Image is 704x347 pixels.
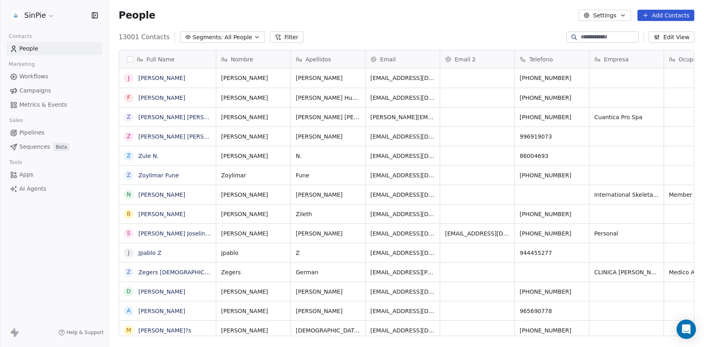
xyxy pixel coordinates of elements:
span: 944455277 [520,249,584,257]
span: Empresa [604,55,629,63]
img: Logo%20SinPie.jpg [11,11,21,20]
span: [EMAIL_ADDRESS][DOMAIN_NAME] [370,171,435,179]
div: F [127,93,130,102]
div: Open Intercom Messenger [677,320,696,339]
span: Jpablo [221,249,286,257]
span: Sales [6,114,27,126]
span: SinPie [24,10,46,21]
a: [PERSON_NAME] [138,95,185,101]
a: Workflows [6,70,102,83]
div: Apellidos [291,50,365,68]
div: M [126,326,131,334]
a: Help & Support [58,329,104,336]
span: [PERSON_NAME] [221,152,286,160]
a: People [6,42,102,55]
a: [PERSON_NAME]?s [138,327,191,334]
div: Z [127,151,131,160]
a: [PERSON_NAME] [138,191,185,198]
span: [PERSON_NAME] [296,288,360,296]
span: [EMAIL_ADDRESS][DOMAIN_NAME] [370,249,435,257]
a: [PERSON_NAME] [138,308,185,314]
div: grid [119,68,216,336]
a: [PERSON_NAME] [138,211,185,217]
span: [PERSON_NAME] [296,307,360,315]
span: International Skeletal Society | Iss [594,191,659,199]
span: CLINICA [PERSON_NAME] [594,268,659,276]
span: [PERSON_NAME] [221,288,286,296]
div: A [127,307,131,315]
span: Metrics & Events [19,101,67,109]
span: Email [380,55,396,63]
span: [PERSON_NAME] [296,74,360,82]
span: Nombre [231,55,253,63]
span: Apps [19,170,33,179]
div: J [128,248,130,257]
span: 13001 Contacts [119,32,170,42]
a: Jpablo Z [138,250,161,256]
span: [EMAIL_ADDRESS][DOMAIN_NAME] [370,74,435,82]
a: Metrics & Events [6,98,102,111]
button: SinPie [10,8,56,22]
span: [PERSON_NAME] [221,132,286,141]
div: Nombre [216,50,290,68]
span: [PERSON_NAME] [221,326,286,334]
div: D [127,287,131,296]
a: SequencesBeta [6,140,102,154]
span: Fune [296,171,360,179]
span: Z [296,249,360,257]
a: [PERSON_NAME] [PERSON_NAME] [138,114,234,120]
span: Segments: [193,33,223,42]
span: [PERSON_NAME] [221,94,286,102]
span: Cuantica Pro Spa [594,113,659,121]
span: [PERSON_NAME] [296,191,360,199]
span: [EMAIL_ADDRESS][DOMAIN_NAME] [370,307,435,315]
a: Campaigns [6,84,102,97]
span: People [19,44,38,53]
span: [PERSON_NAME] [PERSON_NAME] [296,113,360,121]
a: Zoylimar Fune [138,172,179,179]
span: 86004693 [520,152,584,160]
span: [PHONE_NUMBER] [520,113,584,121]
span: Workflows [19,72,48,81]
span: Zileth [296,210,360,218]
span: Personal [594,229,659,238]
a: Apps [6,168,102,181]
span: [EMAIL_ADDRESS][DOMAIN_NAME] [370,210,435,218]
div: N [127,190,131,199]
span: Zoylimar [221,171,286,179]
span: [DEMOGRAPHIC_DATA]?s [296,326,360,334]
div: S [127,229,131,238]
a: [PERSON_NAME] [138,288,185,295]
span: [EMAIL_ADDRESS][DOMAIN_NAME] [370,132,435,141]
a: Zegers [DEMOGRAPHIC_DATA] [138,269,224,275]
span: [PERSON_NAME][EMAIL_ADDRESS][DOMAIN_NAME] [370,113,435,121]
a: [PERSON_NAME] Joseling Binghinotto [PERSON_NAME] [138,230,292,237]
div: Email [366,50,440,68]
a: AI Agents [6,182,102,196]
span: Campaigns [19,86,51,95]
span: Apellidos [305,55,331,63]
span: [EMAIL_ADDRESS][DOMAIN_NAME] [445,229,510,238]
button: Add Contacts [637,10,694,21]
span: [PERSON_NAME] [296,229,360,238]
a: Zule N. [138,153,159,159]
span: 996919073 [520,132,584,141]
span: German [296,268,360,276]
span: [PERSON_NAME] [221,229,286,238]
button: Settings [579,10,631,21]
span: 965690778 [520,307,584,315]
span: [PHONE_NUMBER] [520,94,584,102]
span: [PERSON_NAME] [221,191,286,199]
div: Telefono [515,50,589,68]
span: [PERSON_NAME] Huesbe [296,94,360,102]
span: Telefono [529,55,553,63]
span: [PERSON_NAME] [221,210,286,218]
a: [PERSON_NAME] [PERSON_NAME] [138,133,234,140]
span: Full Name [146,55,175,63]
span: Beta [53,143,69,151]
button: Edit View [649,32,694,43]
span: [PHONE_NUMBER] [520,326,584,334]
span: [EMAIL_ADDRESS][DOMAIN_NAME] [370,94,435,102]
span: [EMAIL_ADDRESS][DOMAIN_NAME] [370,152,435,160]
a: Pipelines [6,126,102,139]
